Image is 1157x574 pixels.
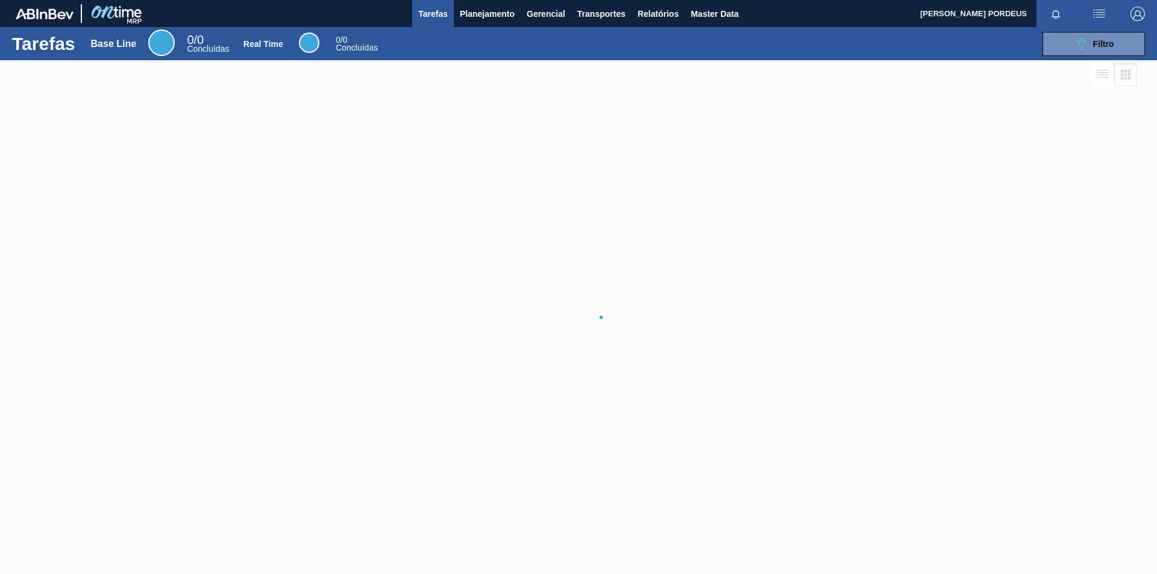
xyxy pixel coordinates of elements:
[187,33,204,46] span: / 0
[91,39,137,49] div: Base Line
[460,7,515,21] span: Planejamento
[243,39,283,49] div: Real Time
[336,35,340,45] span: 0
[187,44,229,54] span: Concluídas
[148,30,175,56] div: Base Line
[336,43,378,52] span: Concluídas
[299,33,319,53] div: Real Time
[187,35,229,53] div: Base Line
[691,7,738,21] span: Master Data
[577,7,626,21] span: Transportes
[1043,32,1145,56] button: Filtro
[418,7,448,21] span: Tarefas
[1036,5,1075,22] button: Notificações
[12,37,75,51] h1: Tarefas
[336,35,347,45] span: / 0
[527,7,565,21] span: Gerencial
[336,36,378,52] div: Real Time
[187,33,193,46] span: 0
[1093,39,1114,49] span: Filtro
[16,8,74,19] img: TNhmsLtSVTkK8tSr43FrP2fwEKptu5GPRR3wAAAABJRU5ErkJggg==
[1092,7,1106,21] img: userActions
[638,7,679,21] span: Relatórios
[1130,7,1145,21] img: Logout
